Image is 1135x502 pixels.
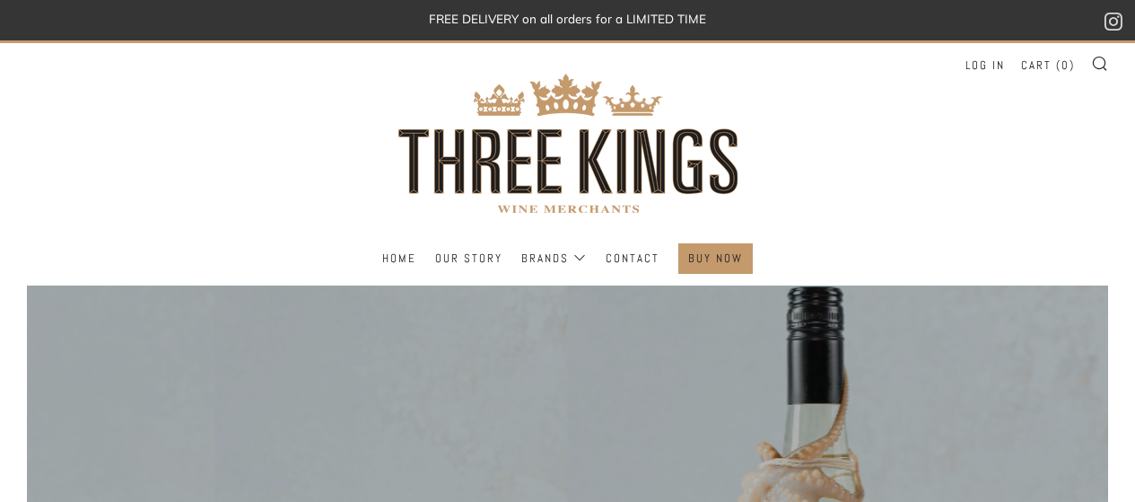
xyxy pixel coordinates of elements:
[435,244,502,273] a: Our Story
[389,43,747,243] img: three kings wine merchants
[688,244,743,273] a: BUY NOW
[1021,51,1075,80] a: Cart (0)
[1061,57,1070,73] span: 0
[521,244,587,273] a: Brands
[965,51,1005,80] a: Log in
[382,244,416,273] a: Home
[606,244,659,273] a: Contact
